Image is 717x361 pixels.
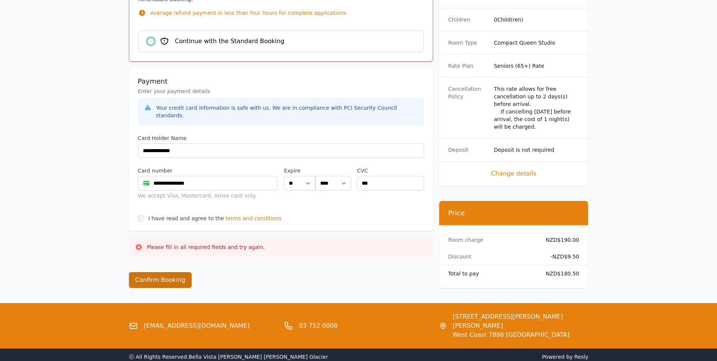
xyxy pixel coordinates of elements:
[149,215,224,221] label: I have read and agree to the
[448,169,579,178] span: Change details
[144,321,250,330] a: [EMAIL_ADDRESS][DOMAIN_NAME]
[448,253,534,260] dt: Discount
[129,272,192,288] button: Confirm Booking
[448,146,488,154] dt: Deposit
[453,312,588,330] span: [STREET_ADDRESS][PERSON_NAME] [PERSON_NAME]
[138,87,424,95] p: Enter your payment details
[175,37,285,46] span: Continue with the Standard Booking
[156,104,418,119] div: Your credit card information is safe with us. We are in compliance with PCI Security Council stan...
[448,209,579,218] h3: Price
[448,62,488,70] dt: Rate Plan
[362,353,588,361] span: Powered by
[150,9,346,17] p: Average refund payment in less than four hours for complete applications
[129,354,328,360] span: ⓒ All Rights Reserved. Bella Vista [PERSON_NAME] [PERSON_NAME] Glacier
[138,167,278,174] label: Card number
[315,167,351,174] label: .
[494,85,579,131] div: This rate allows for free cancellation up to 2 days(s) before arrival. If cancelling [DATE] befor...
[357,167,424,174] label: CVC
[494,146,579,154] dd: Deposit is not required
[299,321,338,330] a: 03 752 0008
[138,192,278,199] div: We accept Visa, Mastercard, Amex card only.
[147,243,265,251] p: Please fill in all required fields and try again.
[448,85,488,131] dt: Cancellation Policy
[448,39,488,47] dt: Room Type
[453,330,588,339] span: West Coast 7886 [GEOGRAPHIC_DATA]
[494,62,579,70] dd: Seniors (65+) Rate
[494,16,579,23] dd: 0 Child(ren)
[540,253,579,260] dd: - NZD$9.50
[448,270,534,277] dt: Total to pay
[138,134,424,142] label: Card Holder Name
[494,39,579,47] dd: Compact Queen Studio
[448,16,488,23] dt: Children
[138,77,424,86] h3: Payment
[574,354,588,360] a: Resly
[284,167,315,174] label: Expire
[448,236,534,244] dt: Room charge
[226,215,282,222] span: terms and conditions
[540,270,579,277] dd: NZD$180.50
[540,236,579,244] dd: NZD$190.00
